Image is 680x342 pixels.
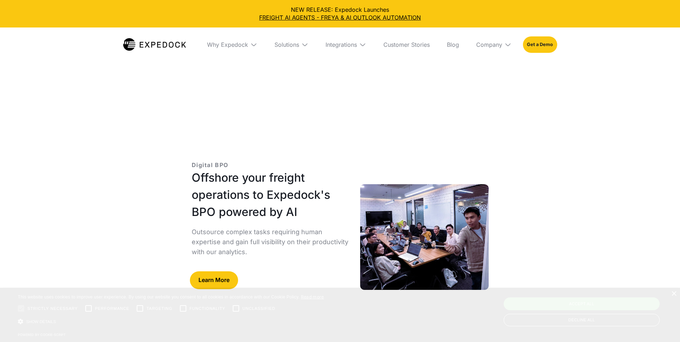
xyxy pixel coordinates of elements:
a: Blog [441,27,465,62]
div: NEW RELEASE: Expedock Launches [6,6,674,22]
div: Solutions [274,41,299,48]
a: Learn More [190,271,238,289]
h1: Offshore your freight operations to Expedock's BPO powered by AI [192,169,349,221]
a: Read more [301,294,324,300]
a: FREIGHT AI AGENTS - FREYA & AI OUTLOOK AUTOMATION [6,14,674,21]
div: Integrations [320,27,372,62]
a: Get a Demo [523,36,557,53]
div: Accept all [504,297,660,310]
div: Why Expedock [207,41,248,48]
div: Company [470,27,517,62]
span: Performance [95,306,130,312]
p: Digital BPO [192,161,229,169]
a: Customer Stories [378,27,435,62]
div: Decline all [504,314,660,326]
span: Unclassified [242,306,275,312]
div: Solutions [269,27,314,62]
div: Company [476,41,502,48]
span: Targeting [146,306,172,312]
div: Close [671,291,676,297]
span: Functionality [190,306,225,312]
span: Strictly necessary [27,306,78,312]
p: Outsource complex tasks requiring human expertise and gain full visibility on their productivity ... [192,227,349,257]
a: Powered by cookie-script [18,333,66,337]
div: Show details [18,317,324,327]
div: Why Expedock [201,27,263,62]
span: This website uses cookies to improve user experience. By using our website you consent to all coo... [18,295,299,300]
span: Show details [26,320,56,324]
div: Integrations [326,41,357,48]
